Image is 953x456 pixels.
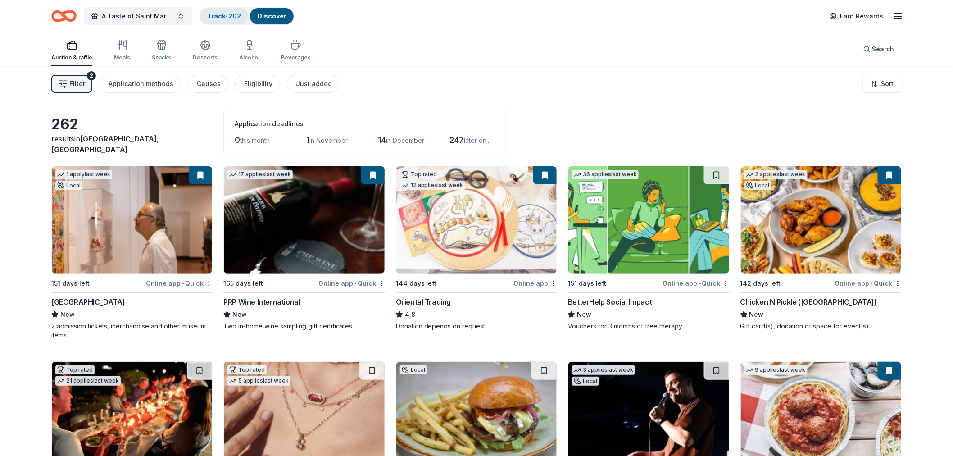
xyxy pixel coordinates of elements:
[856,40,902,58] button: Search
[740,296,877,307] div: Chicken N Pickle ([GEOGRAPHIC_DATA])
[223,166,385,331] a: Image for PRP Wine International17 applieslast week165 days leftOnline app•QuickPRP Wine Internat...
[223,278,263,289] div: 165 days left
[405,309,415,320] span: 4.8
[51,115,213,133] div: 262
[577,309,591,320] span: New
[235,135,240,145] span: 0
[309,137,348,144] span: in November
[240,137,270,144] span: this month
[396,166,557,274] img: Image for Oriental Trading
[740,278,781,289] div: 142 days left
[223,296,300,307] div: PRP Wine International
[55,181,82,190] div: Local
[100,75,181,93] button: Application methods
[281,54,311,61] div: Beverages
[871,280,873,287] span: •
[378,135,386,145] span: 14
[749,309,764,320] span: New
[69,78,85,89] span: Filter
[60,309,75,320] span: New
[744,365,808,375] div: 9 applies last week
[51,75,92,93] button: Filter2
[239,54,259,61] div: Alcohol
[663,278,730,289] div: Online app Quick
[568,166,729,331] a: Image for BetterHelp Social Impact36 applieslast week151 days leftOnline app•QuickBetterHelp Soci...
[699,280,701,287] span: •
[109,78,173,89] div: Application methods
[396,296,451,307] div: Oriental Trading
[182,280,184,287] span: •
[386,137,424,144] span: in December
[152,36,171,66] button: Snacks
[744,181,771,190] div: Local
[51,133,213,155] div: results
[227,365,267,374] div: Top rated
[51,322,213,340] div: 2 admission tickets, merchandise and other museum items
[568,296,652,307] div: BetterHelp Social Impact
[306,135,309,145] span: 1
[55,376,121,386] div: 21 applies last week
[199,7,295,25] button: Track· 202Discover
[52,166,212,274] img: Image for Heard Museum
[296,78,332,89] div: Just added
[318,278,385,289] div: Online app Quick
[55,170,112,179] div: 1 apply last week
[51,296,125,307] div: [GEOGRAPHIC_DATA]
[281,36,311,66] button: Beverages
[872,44,894,55] span: Search
[396,322,557,331] div: Donation depends on request
[51,134,159,154] span: [GEOGRAPHIC_DATA], [GEOGRAPHIC_DATA]
[881,78,894,89] span: Sort
[568,166,729,274] img: Image for BetterHelp Social Impact
[84,7,192,25] button: A Taste of Saint Mary's Dinner & Auction
[239,36,259,66] button: Alcohol
[744,170,808,179] div: 2 applies last week
[400,181,465,190] div: 12 applies last week
[188,75,228,93] button: Causes
[354,280,356,287] span: •
[146,278,213,289] div: Online app Quick
[114,54,130,61] div: Meals
[51,54,92,61] div: Auction & raffle
[513,278,557,289] div: Online app
[87,71,96,80] div: 2
[863,75,902,93] button: Sort
[193,54,218,61] div: Desserts
[207,12,241,20] a: Track· 202
[51,134,159,154] span: in
[232,309,247,320] span: New
[51,166,213,340] a: Image for Heard Museum1 applylast weekLocal151 days leftOnline app•Quick[GEOGRAPHIC_DATA]New2 adm...
[51,5,77,27] a: Home
[152,54,171,61] div: Snacks
[568,322,729,331] div: Vouchers for 3 months of free therapy
[572,365,635,375] div: 3 applies last week
[464,137,490,144] span: later on...
[449,135,464,145] span: 247
[51,278,90,289] div: 151 days left
[824,8,889,24] a: Earn Rewards
[51,36,92,66] button: Auction & raffle
[396,166,557,331] a: Image for Oriental TradingTop rated12 applieslast week144 days leftOnline appOriental Trading4.8D...
[114,36,130,66] button: Meals
[287,75,339,93] button: Just added
[235,75,280,93] button: Eligibility
[193,36,218,66] button: Desserts
[400,170,439,179] div: Top rated
[396,278,437,289] div: 144 days left
[235,119,496,129] div: Application deadlines
[568,278,606,289] div: 151 days left
[223,322,385,331] div: Two in-home wine sampling gift certificates
[55,365,95,374] div: Top rated
[741,166,901,274] img: Image for Chicken N Pickle (Glendale)
[835,278,902,289] div: Online app Quick
[572,377,599,386] div: Local
[102,11,174,22] span: A Taste of Saint Mary's Dinner & Auction
[244,78,272,89] div: Eligibility
[224,166,384,274] img: Image for PRP Wine International
[197,78,221,89] div: Causes
[227,170,293,179] div: 17 applies last week
[400,365,427,374] div: Local
[740,322,902,331] div: Gift card(s), donation of space for event(s)
[227,376,290,386] div: 5 applies last week
[572,170,639,179] div: 36 applies last week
